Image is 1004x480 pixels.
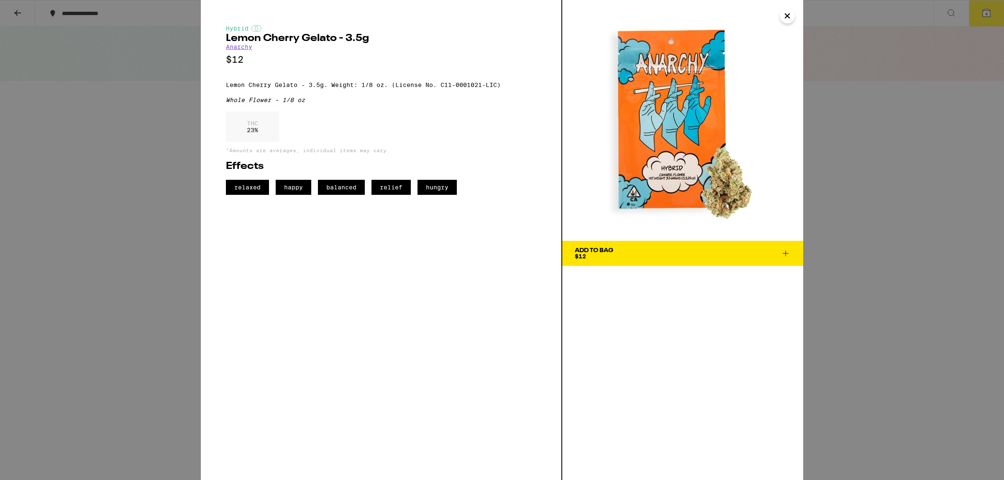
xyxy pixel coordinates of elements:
[780,8,795,23] button: Close
[226,25,536,32] div: Hybrid
[562,241,803,266] button: Add To Bag$12
[226,97,536,103] div: Whole Flower - 1/8 oz
[5,6,60,13] span: Hi. Need any help?
[251,25,261,32] img: hybridColor.svg
[247,120,258,127] p: THC
[318,180,365,195] span: balanced
[371,180,411,195] span: relief
[226,112,279,142] div: 23 %
[226,82,536,88] p: Lemon Cherry Gelato - 3.5g. Weight: 1/8 oz. (License No. C11-0001021-LIC)
[276,180,311,195] span: happy
[575,248,613,253] div: Add To Bag
[226,43,252,50] a: Anarchy
[226,33,536,43] h2: Lemon Cherry Gelato - 3.5g
[226,180,269,195] span: relaxed
[575,253,586,260] span: $12
[417,180,457,195] span: hungry
[226,54,536,65] p: $12
[226,148,536,153] p: *Amounts are averages, individual items may vary.
[226,161,536,171] h2: Effects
